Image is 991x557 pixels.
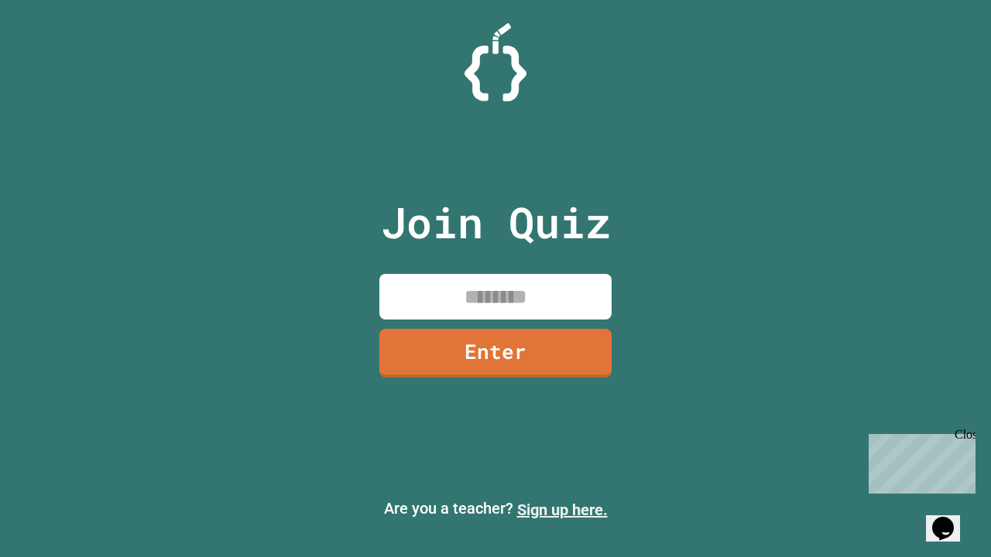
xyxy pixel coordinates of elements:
a: Sign up here. [517,501,608,519]
p: Are you a teacher? [12,497,979,521]
div: Chat with us now!Close [6,6,107,98]
a: Enter [379,329,612,378]
iframe: chat widget [926,495,976,542]
img: Logo.svg [465,23,526,101]
p: Join Quiz [381,190,611,255]
iframe: chat widget [862,428,976,494]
